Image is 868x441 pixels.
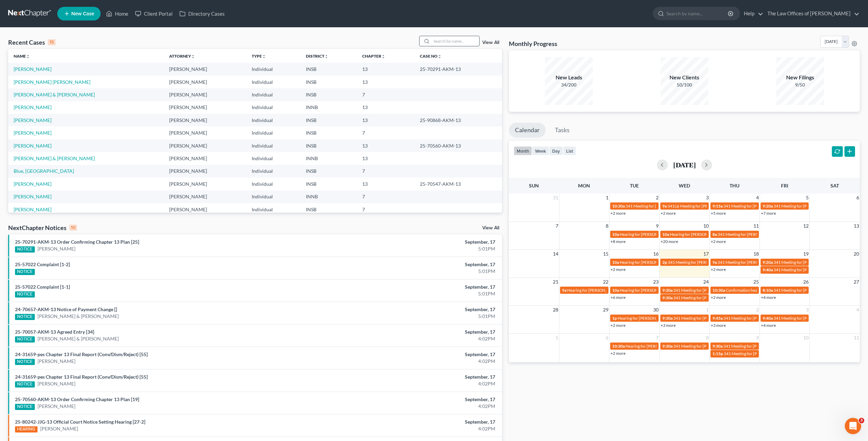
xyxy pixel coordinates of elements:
td: [PERSON_NAME] [164,126,246,139]
td: 25-70560-AKM-13 [414,139,502,152]
td: 13 [357,178,414,190]
td: Individual [246,126,300,139]
div: NOTICE [15,336,35,343]
span: 8 [705,334,709,342]
a: Typeunfold_more [252,54,266,59]
span: 9 [655,222,659,230]
iframe: Intercom live chat [845,418,861,434]
a: 25-57022 Complaint [1-2] [15,261,70,267]
span: 2 [655,194,659,202]
span: 1 [605,194,609,202]
td: [PERSON_NAME] [164,139,246,152]
span: 341 Meeting for [PERSON_NAME] [626,203,687,209]
td: Individual [246,76,300,88]
span: 341 Meeting for [PERSON_NAME] [673,295,735,300]
div: 4:02PM [340,335,495,342]
a: [PERSON_NAME] & [PERSON_NAME] [38,313,119,320]
td: [PERSON_NAME] [164,203,246,216]
span: 5 [555,334,559,342]
span: Hearing for [PERSON_NAME] & [PERSON_NAME] [670,232,759,237]
a: Attorneyunfold_more [169,54,195,59]
span: Hearing for [PERSON_NAME] [620,232,673,237]
td: 7 [357,203,414,216]
span: 6 [605,334,609,342]
span: 9:30a [662,295,673,300]
span: 9:40a [763,267,773,272]
a: 25-70560-AKM-13 Order Confirming Chapter 13 Plan [19] [15,396,139,402]
span: 9a [562,288,567,293]
span: 10:30a [712,288,725,293]
a: [PERSON_NAME] & [PERSON_NAME] [14,92,95,97]
span: Sat [830,183,839,188]
a: +2 more [610,323,626,328]
span: Hearing for [PERSON_NAME] & [PERSON_NAME] [618,316,707,321]
span: Hearing for [PERSON_NAME] [620,288,673,293]
td: [PERSON_NAME] [164,152,246,165]
a: +5 more [711,211,726,216]
a: [PERSON_NAME] [40,425,78,432]
div: NOTICE [15,359,35,365]
a: +4 more [761,295,776,300]
span: Hearing for [PERSON_NAME] [626,344,679,349]
td: 13 [357,139,414,152]
div: NOTICE [15,381,35,387]
a: [PERSON_NAME] [14,143,52,149]
a: [PERSON_NAME] [38,358,75,365]
span: 9:40a [763,316,773,321]
td: INSB [300,88,357,101]
a: Tasks [549,123,576,138]
div: September, 17 [340,374,495,380]
a: Chapterunfold_more [362,54,385,59]
td: 7 [357,191,414,203]
span: Sun [529,183,539,188]
a: +20 more [661,239,678,244]
a: 25-70291-AKM-13 Order Confirming Chapter 13 Plan [25] [15,239,139,245]
span: 341 Meeting for [PERSON_NAME] [673,316,735,321]
td: [PERSON_NAME] [164,114,246,126]
a: Case Nounfold_more [420,54,442,59]
button: list [563,146,576,155]
span: 28 [552,306,559,314]
span: 341 Meeting for [PERSON_NAME] [774,267,835,272]
a: +2 more [610,267,626,272]
i: unfold_more [262,55,266,59]
span: 14 [552,250,559,258]
span: 341 Meeting for [PERSON_NAME] [673,288,735,293]
div: HEARING [15,426,38,432]
td: 25-90868-AKM-13 [414,114,502,126]
span: Hearing for [PERSON_NAME] & [PERSON_NAME] [567,288,657,293]
td: INSB [300,178,357,190]
a: [PERSON_NAME] [38,403,75,410]
td: 13 [357,101,414,114]
a: Nameunfold_more [14,54,30,59]
span: 23 [652,278,659,286]
i: unfold_more [381,55,385,59]
a: [PERSON_NAME] [14,181,52,187]
i: unfold_more [191,55,195,59]
td: INSB [300,76,357,88]
span: 341 Meeting for [PERSON_NAME] [774,288,835,293]
span: 9:30a [662,288,673,293]
td: INSB [300,165,357,178]
button: week [532,146,549,155]
td: Individual [246,101,300,114]
td: [PERSON_NAME] [164,88,246,101]
div: NOTICE [15,246,35,253]
div: NOTICE [15,291,35,298]
div: 4:02PM [340,358,495,365]
span: 9 [755,334,760,342]
div: September, 17 [340,284,495,290]
a: [PERSON_NAME] [14,207,52,212]
div: 5:01PM [340,245,495,252]
td: Individual [246,178,300,190]
span: 1p [612,316,617,321]
a: +2 more [610,351,626,356]
td: INSB [300,203,357,216]
span: 341 Meeting for [PERSON_NAME] [774,260,835,265]
td: INSB [300,126,357,139]
td: INNB [300,191,357,203]
div: NOTICE [15,404,35,410]
span: 7 [655,334,659,342]
span: 9:30a [662,316,673,321]
span: 30 [652,306,659,314]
